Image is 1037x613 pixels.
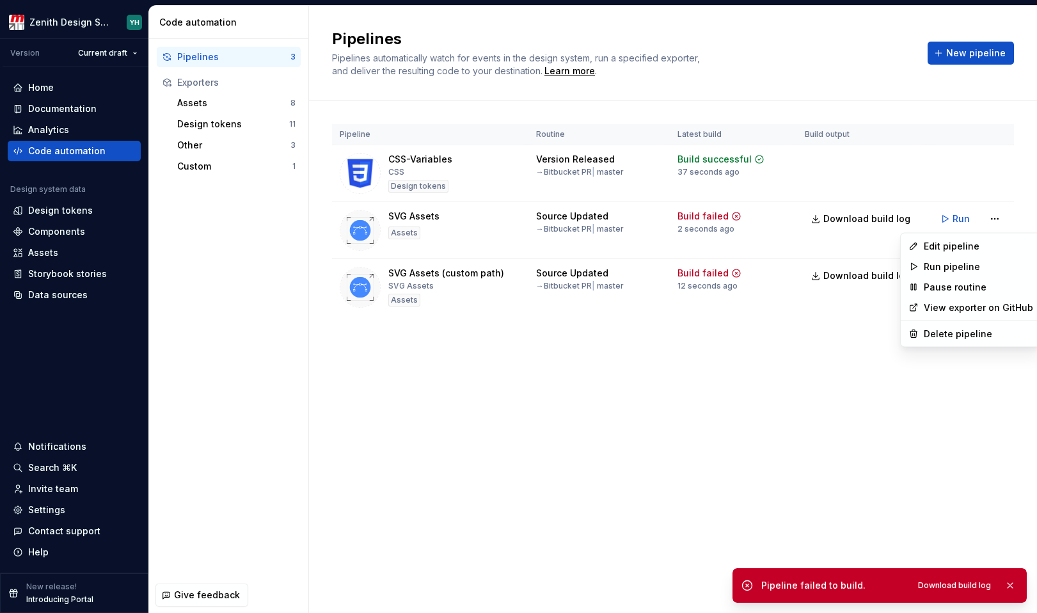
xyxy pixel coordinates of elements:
[912,577,997,594] button: Download build log
[918,580,991,591] span: Download build log
[924,301,1033,314] a: View exporter on GitHub
[924,260,1033,273] div: Run pipeline
[924,328,1033,340] div: Delete pipeline
[924,240,1033,253] div: Edit pipeline
[924,281,1033,294] div: Pause routine
[761,579,905,592] div: Pipeline failed to build.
